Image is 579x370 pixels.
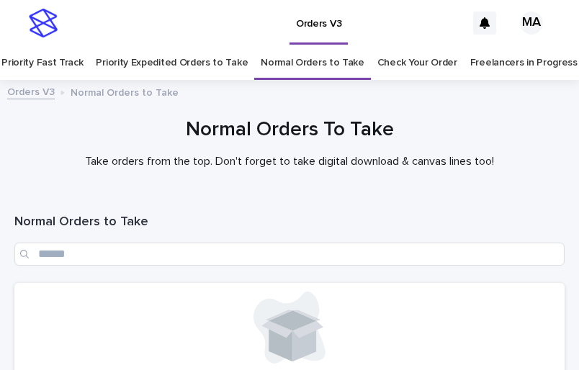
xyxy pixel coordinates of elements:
[520,12,543,35] div: MA
[261,46,364,80] a: Normal Orders to Take
[7,83,55,99] a: Orders V3
[1,46,83,80] a: Priority Fast Track
[470,46,578,80] a: Freelancers in Progress
[96,46,248,80] a: Priority Expedited Orders to Take
[14,214,565,231] h1: Normal Orders to Take
[14,243,565,266] input: Search
[71,84,179,99] p: Normal Orders to Take
[29,9,58,37] img: stacker-logo-s-only.png
[14,117,565,143] h1: Normal Orders To Take
[377,46,457,80] a: Check Your Order
[14,155,565,168] p: Take orders from the top. Don't forget to take digital download & canvas lines too!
